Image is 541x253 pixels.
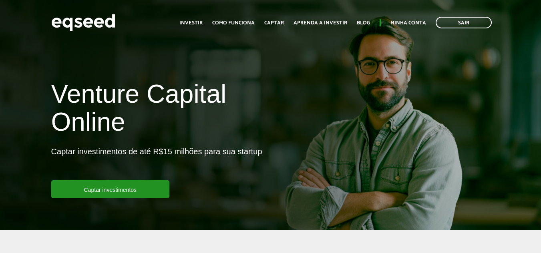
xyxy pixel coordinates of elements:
[179,20,203,26] a: Investir
[51,180,170,198] a: Captar investimentos
[51,147,262,180] p: Captar investimentos de até R$15 milhões para sua startup
[51,80,265,140] h1: Venture Capital Online
[51,12,115,33] img: EqSeed
[264,20,284,26] a: Captar
[212,20,255,26] a: Como funciona
[357,20,370,26] a: Blog
[294,20,347,26] a: Aprenda a investir
[390,20,426,26] a: Minha conta
[436,17,492,28] a: Sair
